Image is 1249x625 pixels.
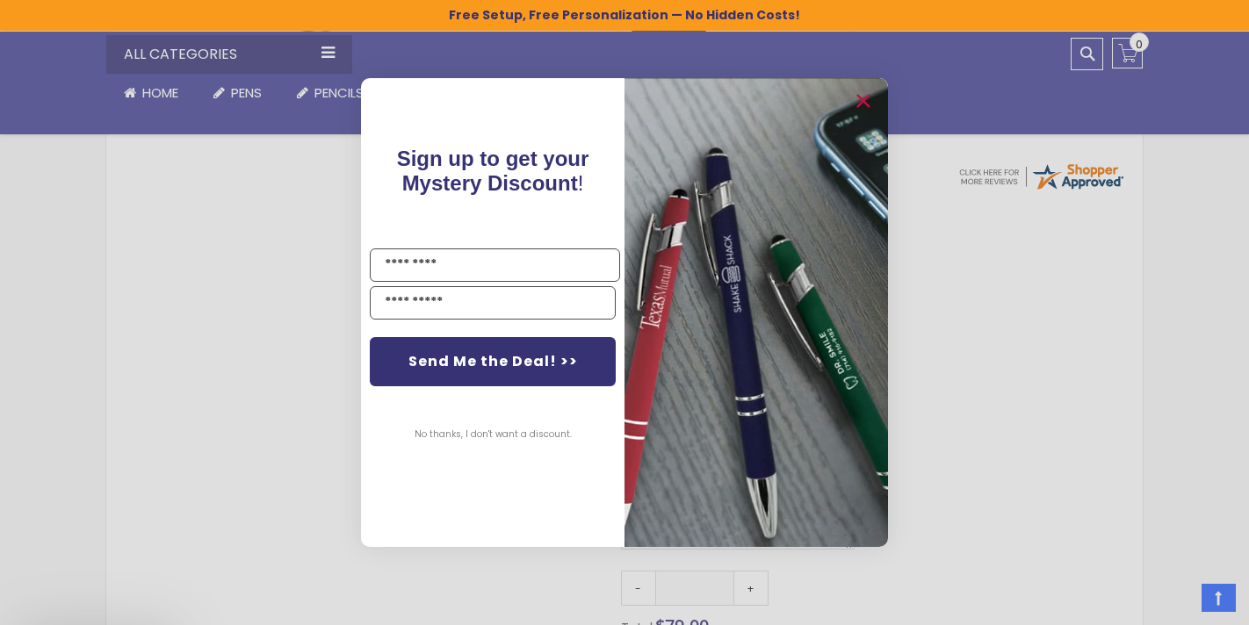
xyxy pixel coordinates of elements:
[849,87,877,115] button: Close dialog
[397,147,589,195] span: Sign up to get your Mystery Discount
[1104,578,1249,625] iframe: Google Customer Reviews
[624,78,888,546] img: pop-up-image
[370,337,616,386] button: Send Me the Deal! >>
[397,147,589,195] span: !
[406,413,581,456] button: No thanks, I don't want a discount.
